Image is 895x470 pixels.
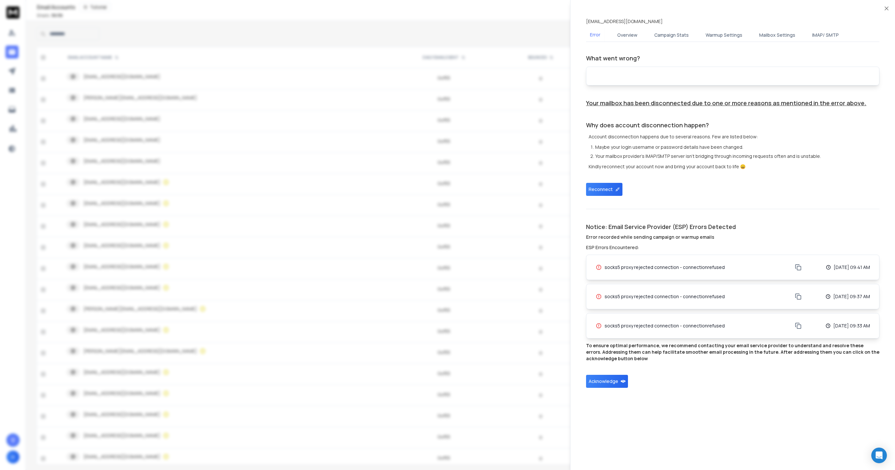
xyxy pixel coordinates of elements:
p: [DATE] 09:37 AM [833,293,870,300]
button: Overview [613,28,641,42]
button: Error [586,28,604,43]
button: Reconnect [586,183,622,196]
div: Open Intercom Messenger [871,448,887,463]
p: To ensure optimal performance, we recommend contacting your email service provider to understand ... [586,342,879,362]
p: [DATE] 09:33 AM [833,323,870,329]
p: [DATE] 09:41 AM [834,264,870,271]
p: Account disconnection happens due to several reasons. Few are listed below: [589,133,879,140]
h1: Why does account disconnection happen? [586,121,879,130]
span: socks5 proxy rejected connection - connectionrefused [605,323,725,329]
h4: Error recorded while sending campaign or warmup emails [586,234,879,240]
li: Your mailbox provider's IMAP/SMTP server isn't bridging through incoming requests often and is un... [595,153,879,159]
button: Warmup Settings [702,28,746,42]
p: [EMAIL_ADDRESS][DOMAIN_NAME] [586,18,663,25]
h1: What went wrong? [586,54,879,63]
button: Acknowledge [586,375,628,388]
li: Maybe your login username or password details have been changed. [595,144,879,150]
button: Campaign Stats [650,28,693,42]
p: Kindly reconnect your account now and bring your account back to life 😄 [589,163,879,170]
button: Mailbox Settings [755,28,799,42]
span: socks5 proxy rejected connection - connectionrefused [605,293,725,300]
h1: Notice: Email Service Provider (ESP) Errors Detected [586,222,879,240]
span: socks5 proxy rejected connection - connectionrefused [605,264,725,271]
h3: ESP Errors Encountered: [586,244,879,251]
h1: Your mailbox has been disconnected due to one or more reasons as mentioned in the error above. [586,98,879,108]
button: IMAP/ SMTP [808,28,843,42]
